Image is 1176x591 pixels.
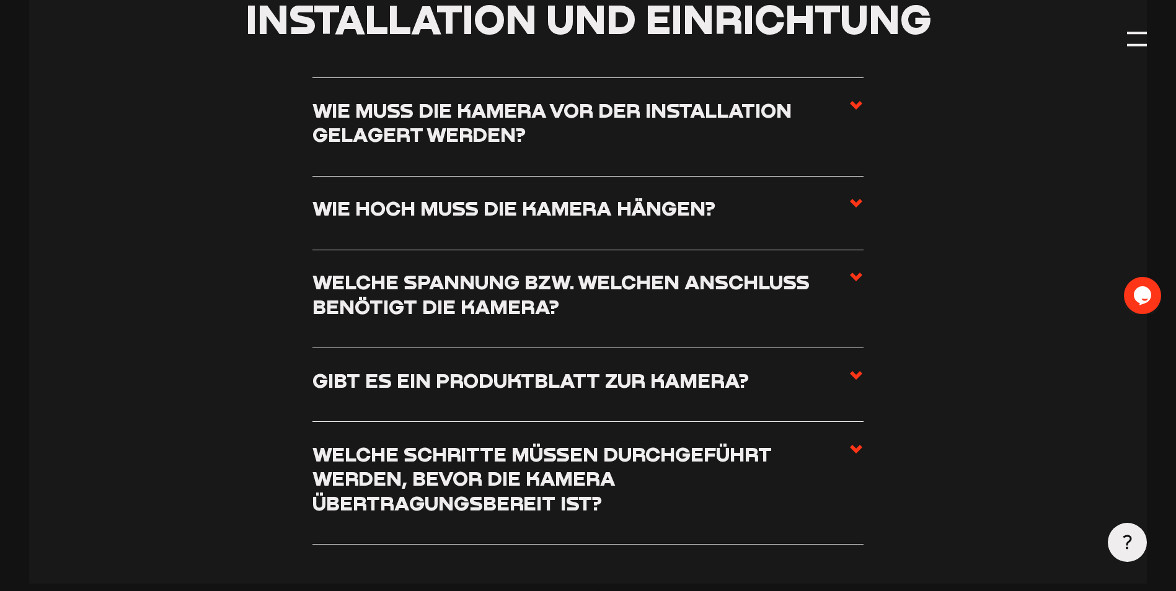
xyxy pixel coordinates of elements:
[312,196,715,220] h3: Wie hoch muss die Kamera hängen?
[312,98,849,147] h3: Wie muss die Kamera vor der Installation gelagert werden?
[312,269,849,318] h3: Welche Spannung bzw. welchen Anschluss benötigt die Kamera?
[312,368,749,392] h3: Gibt es ein Produktblatt zur Kamera?
[1124,277,1164,314] iframe: chat widget
[312,442,849,515] h3: Welche Schritte müssen durchgeführt werden, bevor die Kamera übertragungsbereit ist?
